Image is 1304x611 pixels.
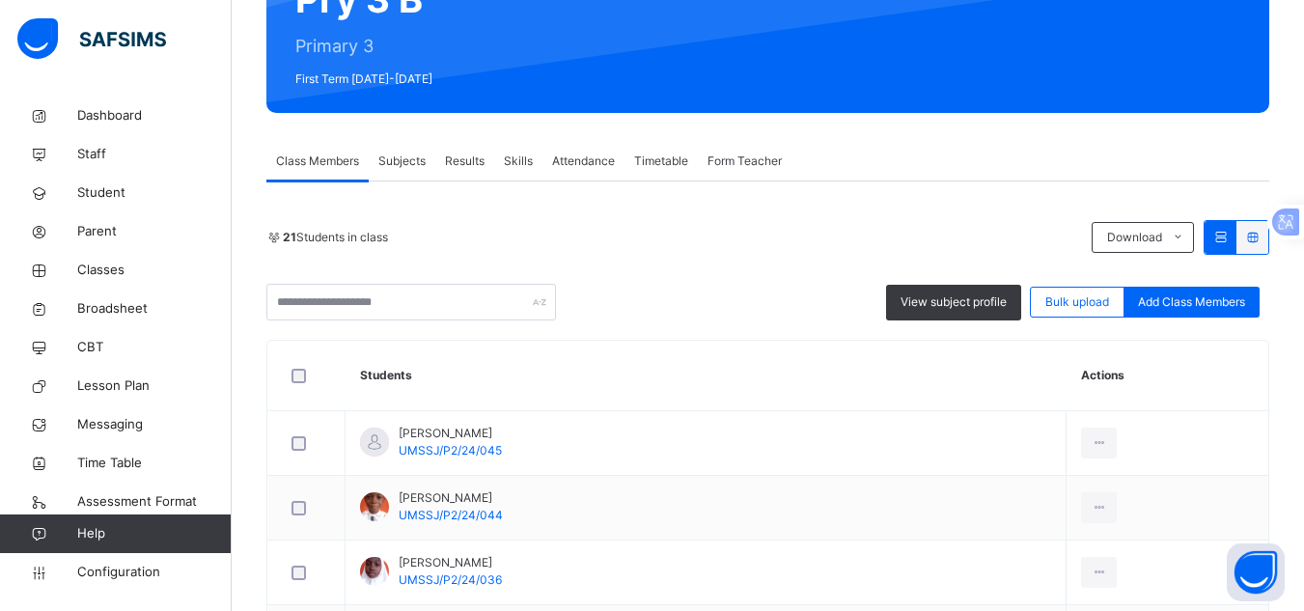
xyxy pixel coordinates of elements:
span: Classes [77,261,232,280]
span: Skills [504,153,533,170]
span: Download [1107,229,1162,246]
span: Students in class [283,229,388,246]
span: Class Members [276,153,359,170]
span: Messaging [77,415,232,434]
span: Configuration [77,563,231,582]
span: Parent [77,222,232,241]
span: Lesson Plan [77,376,232,396]
span: View subject profile [901,293,1007,311]
th: Actions [1067,341,1268,411]
span: Attendance [552,153,615,170]
img: safsims [17,18,166,59]
span: UMSSJ/P2/24/045 [399,443,502,458]
th: Students [346,341,1067,411]
span: Time Table [77,454,232,473]
span: Bulk upload [1045,293,1109,311]
span: Subjects [378,153,426,170]
span: UMSSJ/P2/24/036 [399,572,502,587]
span: Results [445,153,485,170]
span: [PERSON_NAME] [399,489,503,507]
span: UMSSJ/P2/24/044 [399,508,503,522]
b: 21 [283,230,296,244]
span: Broadsheet [77,299,232,319]
span: Staff [77,145,232,164]
span: Student [77,183,232,203]
span: Timetable [634,153,688,170]
span: Help [77,524,231,543]
span: Assessment Format [77,492,232,512]
span: Add Class Members [1138,293,1245,311]
button: Open asap [1227,543,1285,601]
span: [PERSON_NAME] [399,425,502,442]
span: Dashboard [77,106,232,125]
span: CBT [77,338,232,357]
span: [PERSON_NAME] [399,554,502,571]
span: Form Teacher [707,153,782,170]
